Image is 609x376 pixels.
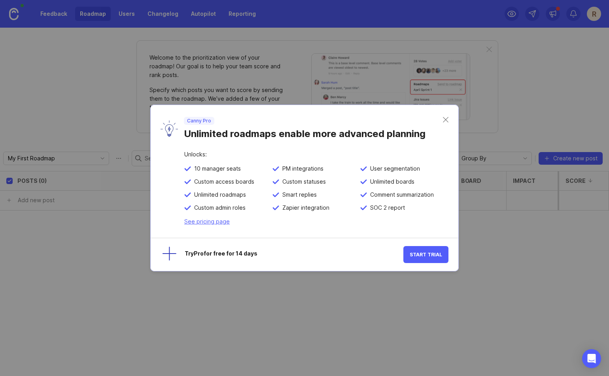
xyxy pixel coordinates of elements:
[279,178,326,185] span: Custom statuses
[582,349,601,368] div: Open Intercom Messenger
[367,165,420,172] span: User segmentation
[185,251,403,258] div: Try Pro for free for 14 days
[187,118,211,124] p: Canny Pro
[367,178,414,185] span: Unlimited boards
[279,165,323,172] span: PM integrations
[410,252,442,258] span: Start Trial
[367,204,405,211] span: SOC 2 report
[403,246,448,263] button: Start Trial
[184,152,448,165] div: Unlocks:
[191,204,246,211] span: Custom admin roles
[184,125,443,140] div: Unlimited roadmaps enable more advanced planning
[279,204,329,211] span: Zapier integration
[191,165,241,172] span: 10 manager seats
[279,191,317,198] span: Smart replies
[161,120,178,137] img: lyW0TRAiArAAAAAASUVORK5CYII=
[367,191,434,198] span: Comment summarization
[191,178,254,185] span: Custom access boards
[184,218,230,225] a: See pricing page
[191,191,246,198] span: Unlimited roadmaps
